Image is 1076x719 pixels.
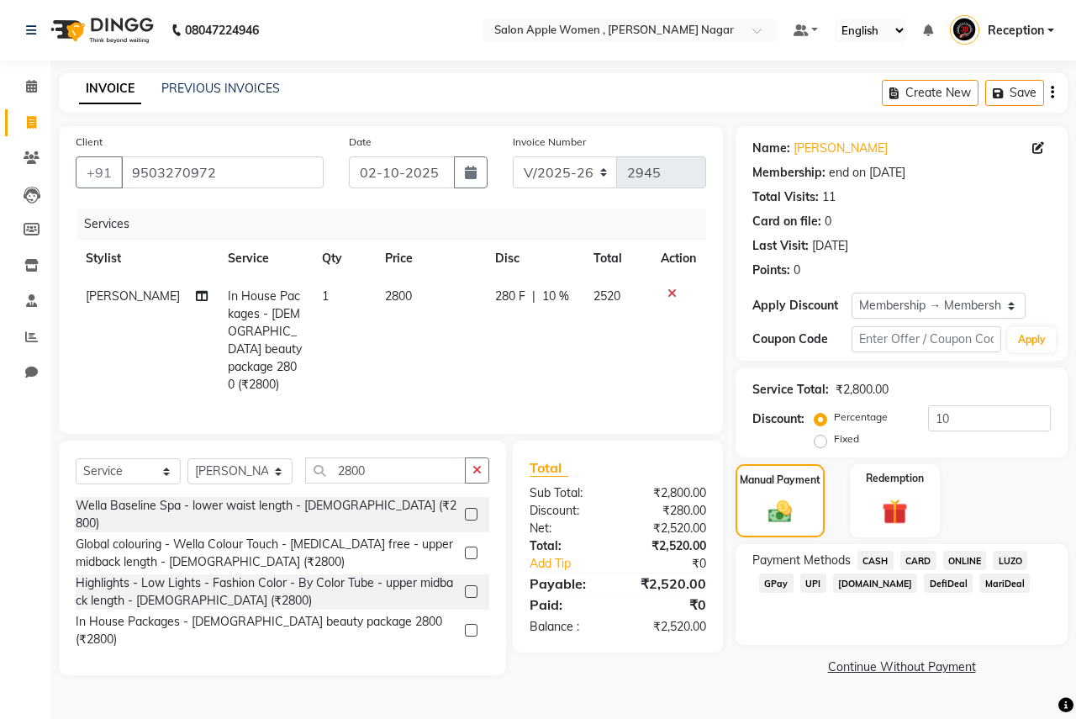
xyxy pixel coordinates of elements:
[305,457,466,484] input: Search or Scan
[1008,327,1056,352] button: Apply
[739,658,1064,676] a: Continue Without Payment
[228,288,302,392] span: In House Packages - [DEMOGRAPHIC_DATA] beauty package 2800 (₹2800)
[874,496,916,528] img: _gift.svg
[752,381,829,399] div: Service Total:
[836,381,889,399] div: ₹2,800.00
[635,555,719,573] div: ₹0
[812,237,848,255] div: [DATE]
[495,288,525,305] span: 280 F
[76,536,458,571] div: Global colouring - Wella Colour Touch - [MEDICAL_DATA] free - upper midback length - [DEMOGRAPHIC...
[852,326,1001,352] input: Enter Offer / Coupon Code
[794,262,800,279] div: 0
[759,574,794,593] span: GPay
[322,288,329,304] span: 1
[542,288,569,305] span: 10 %
[618,502,719,520] div: ₹280.00
[618,618,719,636] div: ₹2,520.00
[517,555,635,573] a: Add Tip
[740,473,820,488] label: Manual Payment
[752,330,852,348] div: Coupon Code
[532,288,535,305] span: |
[834,410,888,425] label: Percentage
[794,140,888,157] a: [PERSON_NAME]
[761,498,800,526] img: _cash.svg
[834,431,859,447] label: Fixed
[76,135,103,150] label: Client
[752,188,819,206] div: Total Visits:
[530,459,568,477] span: Total
[618,574,719,594] div: ₹2,520.00
[517,484,618,502] div: Sub Total:
[833,574,918,593] span: [DOMAIN_NAME]
[76,240,218,278] th: Stylist
[185,7,259,54] b: 08047224946
[988,22,1044,40] span: Reception
[752,410,804,428] div: Discount:
[752,164,825,182] div: Membership:
[979,574,1030,593] span: MariDeal
[121,156,324,188] input: Search by Name/Mobile/Email/Code
[77,209,719,240] div: Services
[79,74,141,104] a: INVOICE
[825,213,831,230] div: 0
[752,213,821,230] div: Card on file:
[385,288,412,304] span: 2800
[924,574,973,593] span: DefiDeal
[800,574,826,593] span: UPI
[513,135,586,150] label: Invoice Number
[517,520,618,537] div: Net:
[829,164,905,182] div: end on [DATE]
[517,595,618,615] div: Paid:
[752,297,852,315] div: Apply Discount
[76,497,458,532] div: Wella Baseline Spa - lower waist length - [DEMOGRAPHIC_DATA] (₹2800)
[349,135,372,150] label: Date
[76,156,123,188] button: +91
[822,188,836,206] div: 11
[866,471,924,486] label: Redemption
[43,7,158,54] img: logo
[583,240,651,278] th: Total
[752,140,790,157] div: Name:
[517,574,618,594] div: Payable:
[651,240,706,278] th: Action
[900,551,936,570] span: CARD
[857,551,894,570] span: CASH
[882,80,978,106] button: Create New
[312,240,375,278] th: Qty
[752,237,809,255] div: Last Visit:
[485,240,584,278] th: Disc
[517,618,618,636] div: Balance :
[218,240,313,278] th: Service
[375,240,484,278] th: Price
[943,551,987,570] span: ONLINE
[517,537,618,555] div: Total:
[950,15,979,45] img: Reception
[618,520,719,537] div: ₹2,520.00
[993,551,1027,570] span: LUZO
[618,595,719,615] div: ₹0
[593,288,620,304] span: 2520
[161,81,280,96] a: PREVIOUS INVOICES
[76,613,458,648] div: In House Packages - [DEMOGRAPHIC_DATA] beauty package 2800 (₹2800)
[618,484,719,502] div: ₹2,800.00
[517,502,618,520] div: Discount:
[752,552,851,569] span: Payment Methods
[985,80,1044,106] button: Save
[76,574,458,610] div: Highlights - Low Lights - Fashion Color - By Color Tube - upper midback length - [DEMOGRAPHIC_DAT...
[752,262,790,279] div: Points:
[86,288,180,304] span: [PERSON_NAME]
[618,537,719,555] div: ₹2,520.00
